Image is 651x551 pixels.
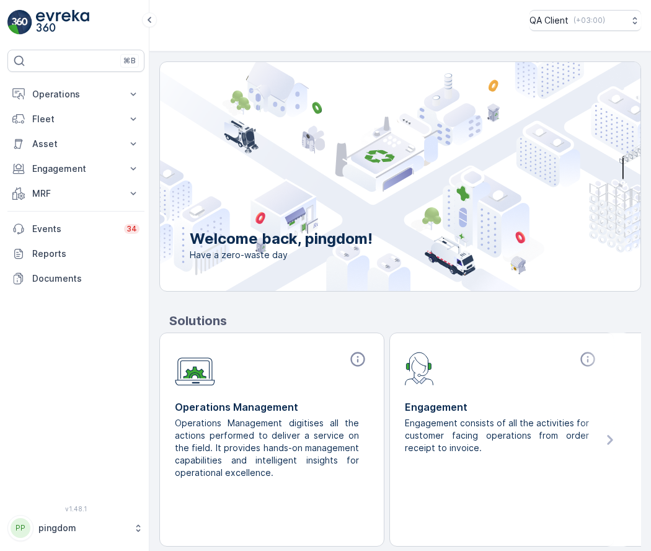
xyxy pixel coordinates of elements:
[529,14,569,27] p: QA Client
[7,82,144,107] button: Operations
[7,132,144,156] button: Asset
[126,224,137,234] p: 34
[32,272,139,285] p: Documents
[175,400,369,414] p: Operations Management
[190,229,373,249] p: Welcome back, pingdom!
[123,56,136,66] p: ⌘B
[175,351,215,386] img: module-icon
[32,88,120,101] p: Operations
[32,138,120,150] p: Asset
[529,10,641,31] button: QA Client(+03:00)
[32,187,120,200] p: MRF
[32,163,120,175] p: Engagement
[32,223,117,235] p: Events
[36,10,89,35] img: logo_light-DOdMpM7g.png
[38,522,127,534] p: pingdom
[169,311,641,330] p: Solutions
[7,241,144,266] a: Reports
[32,248,139,260] p: Reports
[11,518,30,538] div: PP
[573,16,605,25] p: ( +03:00 )
[405,351,434,385] img: module-icon
[7,515,144,541] button: PPpingdom
[32,113,120,125] p: Fleet
[7,505,144,513] span: v 1.48.1
[190,249,373,261] span: Have a zero-waste day
[7,181,144,206] button: MRF
[175,417,359,479] p: Operations Management digitises all the actions performed to deliver a service on the field. It p...
[405,400,599,414] p: Engagement
[7,107,144,132] button: Fleet
[7,266,144,291] a: Documents
[7,217,144,241] a: Events34
[7,10,32,35] img: logo
[7,156,144,181] button: Engagement
[104,62,640,291] img: city illustration
[405,417,589,454] p: Engagement consists of all the activities for customer facing operations from order receipt to in...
